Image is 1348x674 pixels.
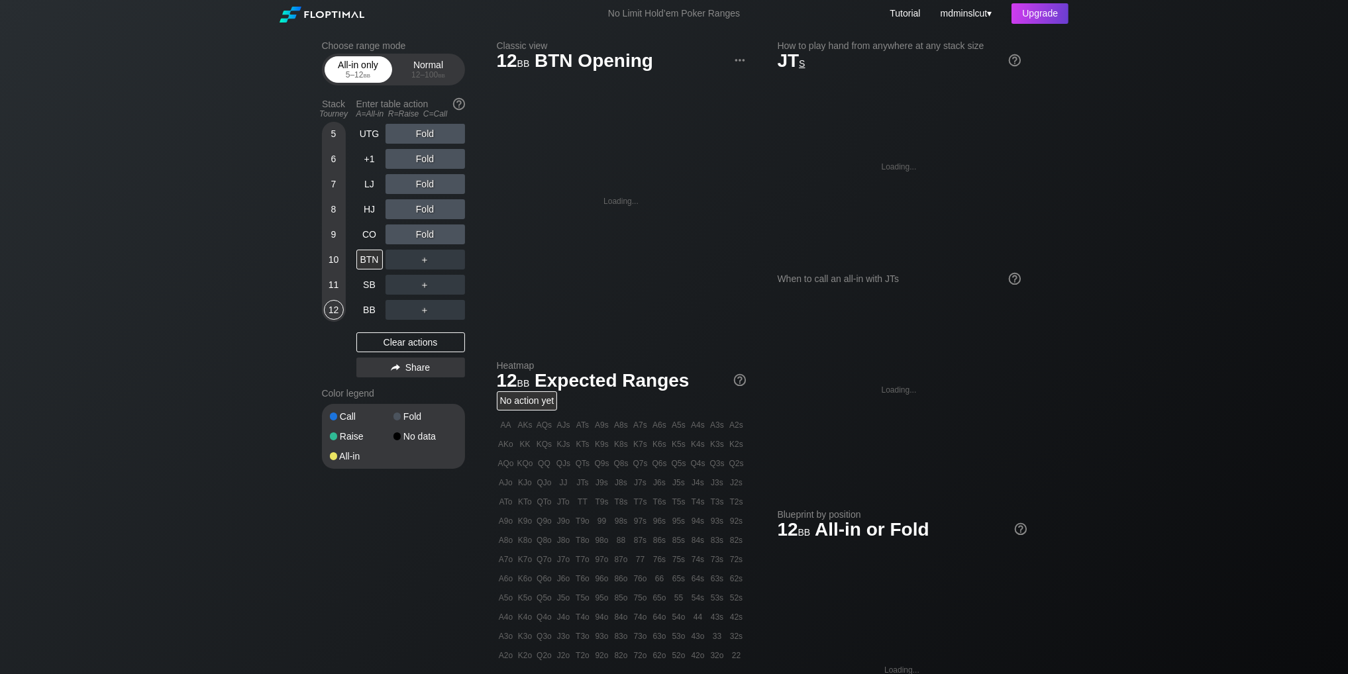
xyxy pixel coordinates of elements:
div: Q9o [535,512,554,530]
div: A4o [497,608,515,626]
div: KTs [574,435,592,454]
div: T9s [593,493,611,511]
div: J3o [554,627,573,646]
div: 76s [650,550,669,569]
h2: Classic view [497,40,746,51]
div: QJs [554,454,573,473]
div: 55 [670,589,688,607]
div: 87o [612,550,631,569]
div: A6o [497,569,515,588]
div: Fold [386,124,465,144]
div: ＋ [386,250,465,269]
img: share.864f2f62.svg [391,364,400,371]
div: A8o [497,531,515,550]
h2: Choose range mode [322,40,465,51]
div: T5s [670,493,688,511]
div: J5o [554,589,573,607]
span: JT [778,50,805,71]
div: KQo [516,454,535,473]
h2: Blueprint by position [778,509,1027,520]
div: 42s [727,608,746,626]
div: 83s [708,531,727,550]
div: 9 [324,224,344,244]
div: ＋ [386,300,465,320]
div: 83o [612,627,631,646]
div: T6o [574,569,592,588]
div: Q3s [708,454,727,473]
div: K8s [612,435,631,454]
span: 12 [495,371,532,393]
div: JJ [554,473,573,492]
div: T4s [689,493,707,511]
div: No Limit Hold’em Poker Ranges [588,8,760,22]
div: Loading... [882,385,917,395]
div: 53s [708,589,727,607]
div: 82o [612,646,631,665]
div: JTo [554,493,573,511]
div: J2o [554,646,573,665]
div: 43s [708,608,727,626]
div: A8s [612,416,631,434]
div: J7o [554,550,573,569]
div: Q4o [535,608,554,626]
div: Raise [330,432,393,441]
div: J6s [650,473,669,492]
span: 12 [495,51,532,73]
div: 6 [324,149,344,169]
div: 93o [593,627,611,646]
div: J8s [612,473,631,492]
div: ATs [574,416,592,434]
div: 84s [689,531,707,550]
div: 86o [612,569,631,588]
div: 85s [670,531,688,550]
div: A9o [497,512,515,530]
div: Q5o [535,589,554,607]
div: 32s [727,627,746,646]
div: A5o [497,589,515,607]
div: A2s [727,416,746,434]
div: UTG [356,124,383,144]
div: BTN [356,250,383,269]
div: KJs [554,435,573,454]
div: 92s [727,512,746,530]
div: Fold [386,199,465,219]
div: 93s [708,512,727,530]
div: 72s [727,550,746,569]
div: 22 [727,646,746,665]
div: Color legend [322,383,465,404]
div: 95o [593,589,611,607]
div: Q4s [689,454,707,473]
div: Q2s [727,454,746,473]
div: 66 [650,569,669,588]
img: Floptimal logo [280,7,364,23]
div: J9o [554,512,573,530]
span: bb [364,70,371,79]
div: QQ [535,454,554,473]
div: AKo [497,435,515,454]
div: T2o [574,646,592,665]
div: A4s [689,416,707,434]
div: ▾ [937,6,994,21]
div: 32o [708,646,727,665]
div: T4o [574,608,592,626]
div: 54s [689,589,707,607]
div: 75s [670,550,688,569]
span: BTN Opening [533,51,655,73]
div: 92o [593,646,611,665]
div: 95s [670,512,688,530]
div: K9s [593,435,611,454]
div: A=All-in R=Raise C=Call [356,109,465,119]
div: Clear actions [356,332,465,352]
div: 96s [650,512,669,530]
div: 74o [631,608,650,626]
div: Stack [317,93,351,124]
div: Q7s [631,454,650,473]
div: Fold [386,174,465,194]
div: K7s [631,435,650,454]
div: J5s [670,473,688,492]
div: Share [356,358,465,377]
div: K3o [516,627,535,646]
span: mdminslcut [941,8,988,19]
div: 88 [612,531,631,550]
div: Q2o [535,646,554,665]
